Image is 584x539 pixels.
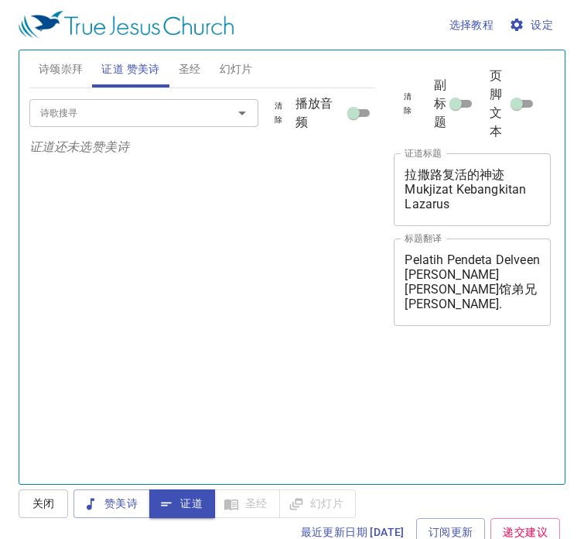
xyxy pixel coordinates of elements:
button: 选择教程 [443,11,500,39]
button: 设定 [506,11,559,39]
span: 证道 [162,494,203,513]
span: 选择教程 [449,15,494,35]
button: 证道 [149,489,215,518]
textarea: Pelatih Pendeta Delveen [PERSON_NAME] [PERSON_NAME]馆弟兄 [PERSON_NAME]. [PERSON_NAME] [405,252,540,311]
span: 幻灯片 [220,60,253,79]
span: 清除 [403,90,412,118]
img: True Jesus Church [19,11,234,39]
span: 圣经 [179,60,201,79]
i: 证道还未选赞美诗 [29,139,129,154]
button: 赞美诗 [73,489,150,518]
button: 清除 [261,97,295,129]
span: 诗颂崇拜 [39,60,84,79]
iframe: from-child [388,342,521,504]
span: 副标题 [434,76,446,132]
span: 赞美诗 [86,494,138,513]
span: 播放音频 [295,94,344,132]
span: 设定 [512,15,553,35]
span: 证道 赞美诗 [101,60,159,79]
button: 清除 [394,88,422,120]
span: 清除 [271,99,286,127]
button: Open [231,102,253,124]
button: 关闭 [19,489,68,518]
span: 页脚文本 [490,67,507,141]
span: 关闭 [31,494,56,513]
textarea: 拉撒路复活的神迹 Mukjizat Kebangkitan Lazarus [405,167,540,211]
